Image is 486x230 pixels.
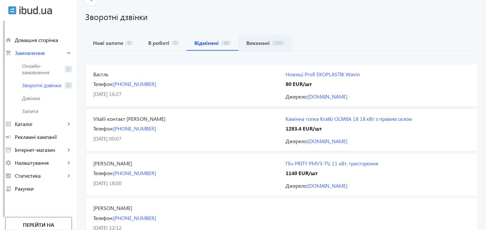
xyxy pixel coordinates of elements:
[113,125,156,132] a: [PHONE_NUMBER]
[308,93,348,100] a: [DOMAIN_NAME]
[5,172,12,179] mat-icon: analytics
[93,125,113,132] span: Телефон:
[5,50,12,56] mat-icon: shopping_cart
[194,40,219,46] b: Відмінені
[22,82,62,89] span: Зворотні дзвінки
[286,170,318,176] span: 1140 EUR/шт
[15,160,66,166] span: Налаштування
[113,170,156,176] a: [PHONE_NUMBER]
[272,41,284,45] span: 190
[93,80,113,87] span: Телефон:
[66,121,72,127] mat-icon: keyboard_arrow_right
[5,134,12,140] mat-icon: campaign
[93,40,123,46] b: Нові запити
[19,6,52,15] img: ibud_text.svg
[286,182,470,189] div: Джерело:
[5,160,12,166] mat-icon: settings
[66,147,72,153] mat-icon: keyboard_arrow_right
[286,138,470,145] div: Джерело:
[93,115,278,122] div: Vitalii контакт [PERSON_NAME]
[93,71,278,78] div: Вастль
[286,71,470,78] a: Ножиці Profi EKOPLASTIK Wavin
[308,182,348,189] a: [DOMAIN_NAME]
[15,185,72,192] span: Рахунки
[15,147,66,153] span: Інтернет-магазин
[113,80,156,87] a: [PHONE_NUMBER]
[5,147,12,153] mat-icon: storefront
[221,41,231,45] span: 36
[286,93,470,100] div: Джерело:
[172,41,179,45] span: 0
[93,135,278,142] div: [DATE] 00:07
[8,6,16,15] img: ibud.svg
[93,204,278,212] div: [PERSON_NAME]
[66,172,72,179] mat-icon: keyboard_arrow_right
[93,90,278,98] div: [DATE] 16:27
[15,172,66,179] span: Статистика
[93,214,113,221] span: Телефон:
[286,125,322,132] span: 1283.4 EUR/шт
[22,108,72,114] span: Запити
[65,82,72,89] span: 0
[22,95,72,101] span: Дзвінки
[66,50,72,56] mat-icon: keyboard_arrow_right
[286,80,312,87] span: 80 EUR/шт
[246,40,270,46] b: Виконані
[308,138,348,144] a: [DOMAIN_NAME]
[66,160,72,166] mat-icon: keyboard_arrow_right
[113,214,156,221] a: [PHONE_NUMBER]
[15,134,72,140] span: Рекламні кампанії
[22,63,62,76] span: Онлайн-замовлення
[15,50,66,56] span: Замовлення
[93,170,113,176] span: Телефон:
[5,37,12,43] mat-icon: home
[148,40,169,46] b: В роботі
[93,180,278,187] div: [DATE] 18:00
[126,41,133,45] span: 0
[85,11,478,22] h1: Зворотні дзвінки
[15,37,72,43] span: Домашня сторінка
[65,66,72,72] span: 0
[5,121,12,127] mat-icon: grid_view
[15,121,66,127] span: Каталог
[286,115,470,122] a: Камінна топка Kratki OLIWIA 18 18 кВт з правим склом
[93,160,278,167] div: [PERSON_NAME]
[5,185,12,192] mat-icon: receipt_long
[286,160,470,167] a: Піч PRITY PMV3-TV, 11 кВт, тристороння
